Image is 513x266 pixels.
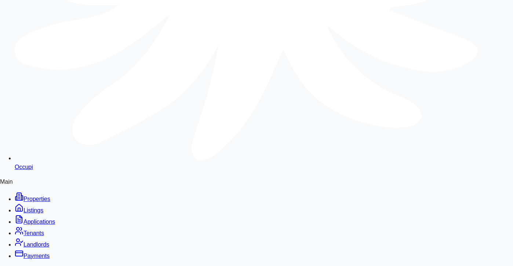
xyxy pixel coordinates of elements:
span: Payments [23,253,50,259]
a: Properties [15,196,50,202]
span: Applications [23,219,55,225]
a: Listings [15,207,43,213]
a: Tenants [15,230,44,236]
span: Properties [23,196,50,202]
a: Payments [15,253,50,259]
span: Tenants [23,230,44,236]
span: Occupi [15,164,33,170]
span: Listings [23,207,43,213]
span: Landlords [23,241,49,248]
a: Landlords [15,241,49,248]
a: Applications [15,219,55,225]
